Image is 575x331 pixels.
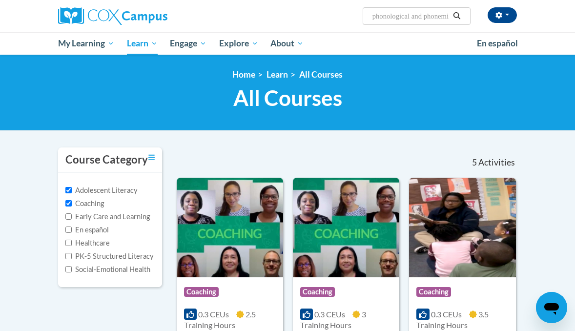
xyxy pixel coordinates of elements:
[488,7,517,23] button: Account Settings
[267,69,288,80] a: Learn
[65,266,72,272] input: Checkbox for Options
[184,310,256,330] span: 2.5 Training Hours
[51,32,524,55] div: Main menu
[431,310,462,319] span: 0.3 CEUs
[170,38,206,49] span: Engage
[232,69,255,80] a: Home
[65,200,72,207] input: Checkbox for Options
[65,211,150,222] label: Early Care and Learning
[177,178,283,277] img: Course Logo
[213,32,265,55] a: Explore
[148,152,155,163] a: Toggle collapse
[65,227,72,233] input: Checkbox for Options
[233,85,342,111] span: All Courses
[416,287,451,297] span: Coaching
[416,310,488,330] span: 3.5 Training Hours
[65,264,150,275] label: Social-Emotional Health
[198,310,229,319] span: 0.3 CEUs
[472,157,477,168] span: 5
[265,32,310,55] a: About
[471,33,524,54] a: En español
[477,38,518,48] span: En español
[58,7,167,25] img: Cox Campus
[184,287,219,297] span: Coaching
[293,178,399,277] img: Course Logo
[65,198,104,209] label: Coaching
[300,287,335,297] span: Coaching
[65,185,138,196] label: Adolescent Literacy
[65,152,148,167] h3: Course Category
[65,251,154,262] label: PK-5 Structured Literacy
[314,310,345,319] span: 0.3 CEUs
[65,187,72,193] input: Checkbox for Options
[58,38,114,49] span: My Learning
[65,238,110,248] label: Healthcare
[450,10,464,22] button: Search
[300,310,366,330] span: 3 Training Hours
[121,32,164,55] a: Learn
[52,32,121,55] a: My Learning
[65,253,72,259] input: Checkbox for Options
[536,292,567,323] iframe: Button to launch messaging window
[219,38,258,49] span: Explore
[127,38,158,49] span: Learn
[299,69,343,80] a: All Courses
[65,213,72,220] input: Checkbox for Options
[65,225,109,235] label: En español
[478,157,515,168] span: Activities
[65,240,72,246] input: Checkbox for Options
[371,10,450,22] input: Search Courses
[409,178,515,277] img: Course Logo
[270,38,304,49] span: About
[164,32,213,55] a: Engage
[58,7,201,25] a: Cox Campus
